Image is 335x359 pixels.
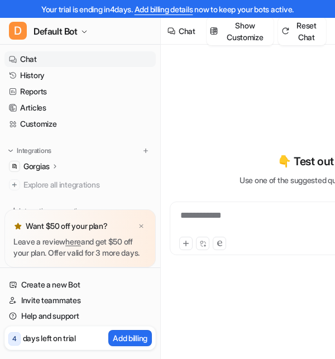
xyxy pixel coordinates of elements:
p: Leave a review and get $50 off your plan. Offer valid for 3 more days. [13,236,147,259]
a: Articles [4,100,156,116]
p: Show Customize [221,20,269,43]
div: Chat [179,25,195,37]
span: Default Bot [33,23,78,39]
img: star [13,222,22,231]
img: Gorgias [11,163,18,170]
button: Integrations [4,145,55,156]
a: Help and support [4,308,156,324]
span: D [9,22,27,40]
a: Add billing details [135,4,193,14]
button: Reset Chat [278,17,326,45]
a: Invite teammates [4,293,156,308]
a: Reports [4,84,156,99]
button: Add billing [108,330,152,346]
img: menu_add.svg [142,147,150,155]
img: reset [281,27,289,35]
img: expand menu [7,147,15,155]
button: Show Customize [207,17,274,45]
a: Customize [4,116,156,132]
p: Gorgias [23,161,50,172]
p: Integrations [17,146,51,155]
p: 4 [12,334,17,344]
p: Want $50 off your plan? [26,221,108,232]
a: Chat [4,51,156,67]
img: customize [210,27,218,35]
p: Add billing [113,332,147,344]
a: Create a new Bot [4,277,156,293]
img: x [138,223,145,230]
a: Explore all integrations [4,177,156,193]
img: explore all integrations [9,179,20,190]
p: days left on trial [23,332,76,344]
a: History [4,68,156,83]
a: here [65,237,81,246]
p: Integration suggestions [19,206,88,216]
span: Explore all integrations [23,176,151,194]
